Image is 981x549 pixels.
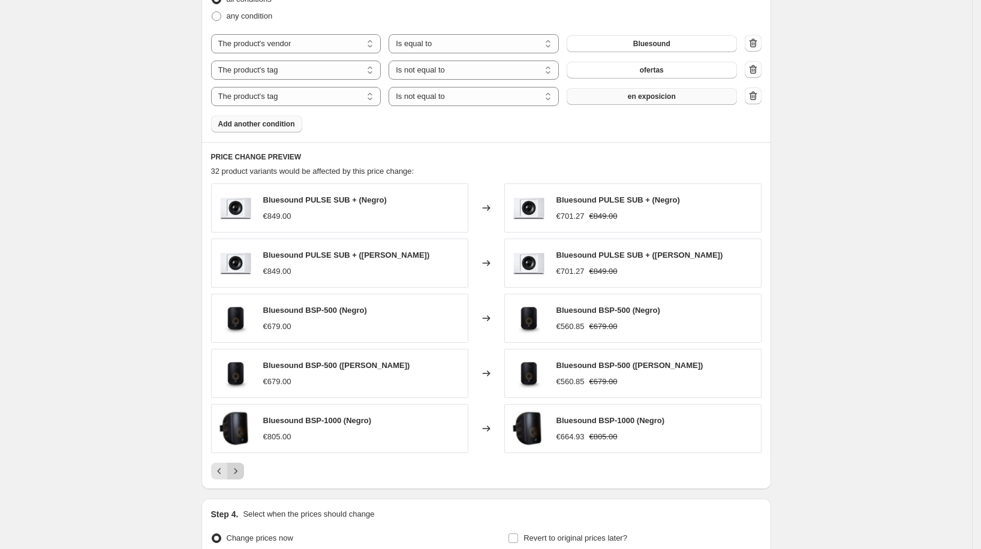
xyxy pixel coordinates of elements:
[511,190,547,226] img: PULSE-SUB_Front_White_NoGrill_80x.jpg
[511,355,547,391] img: BluesoundBSP-500negro_1_1_80x.jpg
[640,65,664,75] span: ofertas
[589,432,618,441] span: €805.00
[556,322,585,331] span: €560.85
[211,167,414,176] span: 32 product variants would be affected by this price change:
[567,62,737,79] button: ofertas
[567,35,737,52] button: Bluesound
[511,300,547,336] img: BluesoundBSP-500negro_1_1_80x.jpg
[263,195,387,204] span: Bluesound PULSE SUB + (Negro)
[227,11,273,20] span: any condition
[556,361,703,370] span: Bluesound BSP-500 ([PERSON_NAME])
[556,267,585,276] span: €701.27
[263,322,291,331] span: €679.00
[628,92,676,101] span: en exposicion
[211,463,228,479] button: Previous
[511,411,547,447] img: BluesoundBSP1000negro_80x.jpg
[523,533,627,542] span: Revert to original prices later?
[263,306,367,315] span: Bluesound BSP-500 (Negro)
[211,508,239,520] h2: Step 4.
[556,251,723,260] span: Bluesound PULSE SUB + ([PERSON_NAME])
[633,39,670,49] span: Bluesound
[556,416,665,425] span: Bluesound BSP-1000 (Negro)
[227,533,293,542] span: Change prices now
[556,377,585,386] span: €560.85
[211,463,244,479] nav: Pagination
[589,267,618,276] span: €849.00
[556,432,585,441] span: €664.93
[243,508,374,520] p: Select when the prices should change
[227,463,244,479] button: Next
[556,212,585,221] span: €701.27
[263,212,291,221] span: €849.00
[218,355,254,391] img: BluesoundBSP-500negro_1_1_80x.jpg
[211,116,302,132] button: Add another condition
[567,88,737,105] button: en exposicion
[511,245,547,281] img: PULSE-SUB_Front_White_NoGrill_80x.jpg
[589,212,618,221] span: €849.00
[589,377,618,386] span: €679.00
[556,306,660,315] span: Bluesound BSP-500 (Negro)
[263,267,291,276] span: €849.00
[263,251,430,260] span: Bluesound PULSE SUB + ([PERSON_NAME])
[263,361,410,370] span: Bluesound BSP-500 ([PERSON_NAME])
[263,416,372,425] span: Bluesound BSP-1000 (Negro)
[218,245,254,281] img: PULSE-SUB_Front_White_NoGrill_80x.jpg
[589,322,618,331] span: €679.00
[263,432,291,441] span: €805.00
[263,377,291,386] span: €679.00
[218,300,254,336] img: BluesoundBSP-500negro_1_1_80x.jpg
[218,119,295,129] span: Add another condition
[556,195,680,204] span: Bluesound PULSE SUB + (Negro)
[218,411,254,447] img: BluesoundBSP1000negro_80x.jpg
[211,152,762,162] h6: PRICE CHANGE PREVIEW
[218,190,254,226] img: PULSE-SUB_Front_White_NoGrill_80x.jpg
